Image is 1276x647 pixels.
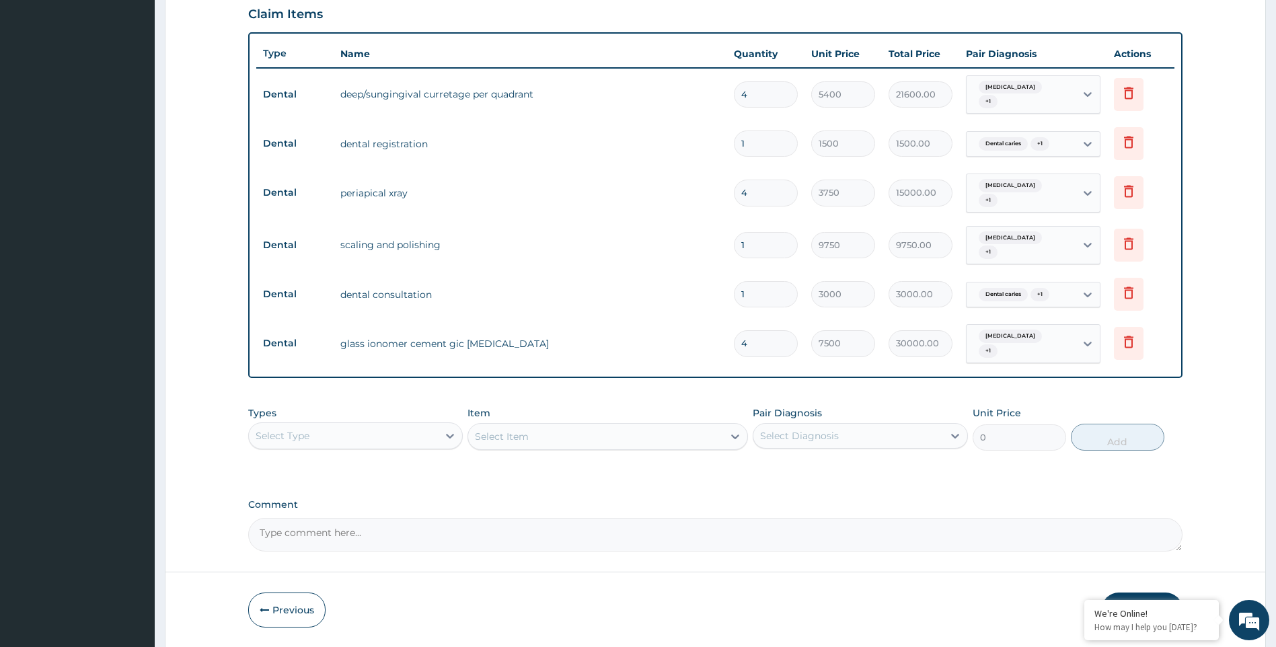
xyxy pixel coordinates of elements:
[248,499,1183,510] label: Comment
[334,330,728,357] td: glass ionomer cement gic [MEDICAL_DATA]
[256,131,334,156] td: Dental
[882,40,959,67] th: Total Price
[1030,288,1049,301] span: + 1
[1102,593,1183,627] button: Submit
[334,81,728,108] td: deep/sungingival curretage per quadrant
[979,137,1028,151] span: Dental caries
[256,233,334,258] td: Dental
[334,281,728,308] td: dental consultation
[979,344,998,358] span: + 1
[256,180,334,205] td: Dental
[221,7,253,39] div: Minimize live chat window
[973,406,1021,420] label: Unit Price
[979,330,1042,343] span: [MEDICAL_DATA]
[256,41,334,66] th: Type
[334,130,728,157] td: dental registration
[1094,607,1209,619] div: We're Online!
[979,288,1028,301] span: Dental caries
[25,67,54,101] img: d_794563401_company_1708531726252_794563401
[334,180,728,206] td: periapical xray
[70,75,226,93] div: Chat with us now
[248,593,326,627] button: Previous
[979,231,1042,245] span: [MEDICAL_DATA]
[78,169,186,305] span: We're online!
[979,245,998,259] span: + 1
[7,367,256,414] textarea: Type your message and hit 'Enter'
[959,40,1107,67] th: Pair Diagnosis
[804,40,882,67] th: Unit Price
[334,231,728,258] td: scaling and polishing
[760,429,839,443] div: Select Diagnosis
[248,7,323,22] h3: Claim Items
[256,282,334,307] td: Dental
[467,406,490,420] label: Item
[753,406,822,420] label: Pair Diagnosis
[334,40,728,67] th: Name
[1107,40,1174,67] th: Actions
[1094,621,1209,633] p: How may I help you today?
[979,81,1042,94] span: [MEDICAL_DATA]
[256,82,334,107] td: Dental
[727,40,804,67] th: Quantity
[979,194,998,207] span: + 1
[979,179,1042,192] span: [MEDICAL_DATA]
[256,331,334,356] td: Dental
[1071,424,1164,451] button: Add
[1030,137,1049,151] span: + 1
[256,429,309,443] div: Select Type
[248,408,276,419] label: Types
[979,95,998,108] span: + 1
